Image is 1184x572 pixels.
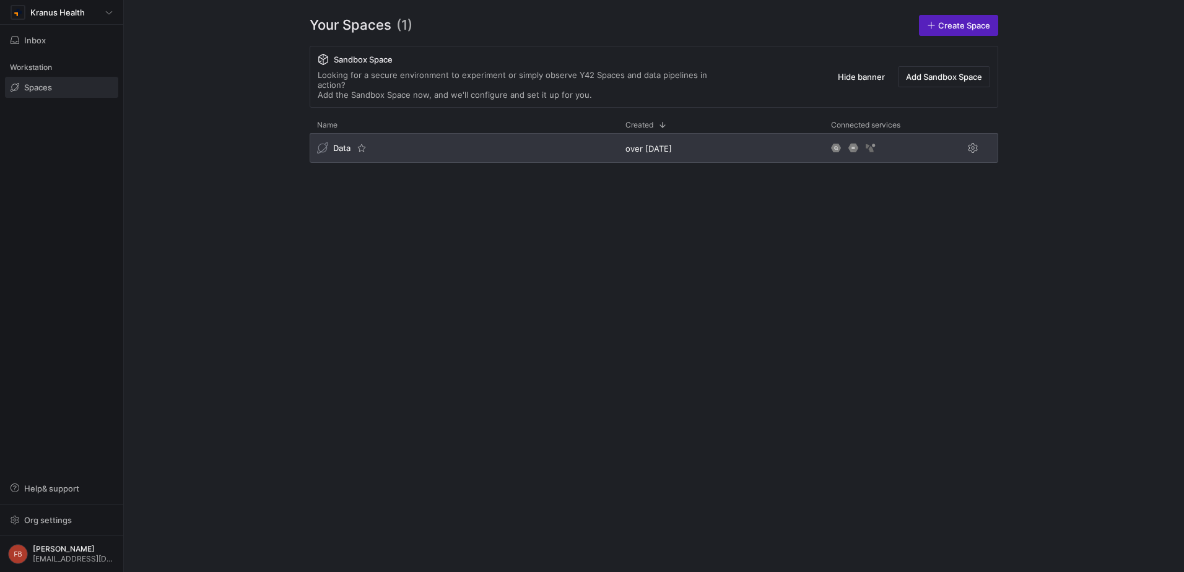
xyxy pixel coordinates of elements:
span: [PERSON_NAME] [33,545,115,553]
button: Hide banner [830,66,893,87]
a: Org settings [5,516,118,526]
span: Your Spaces [310,15,391,36]
span: Connected services [831,121,900,129]
span: Org settings [24,515,72,525]
span: Help & support [24,483,79,493]
button: Help& support [5,478,118,499]
button: Add Sandbox Space [898,66,990,87]
img: https://storage.googleapis.com/y42-prod-data-exchange/images/RPxujLVyfKs3dYbCaMXym8FJVsr3YB0cxJXX... [12,6,24,19]
a: Create Space [919,15,998,36]
button: FB[PERSON_NAME][EMAIL_ADDRESS][DOMAIN_NAME] [5,541,118,567]
span: (1) [396,15,412,36]
span: Add Sandbox Space [906,72,982,82]
div: Press SPACE to select this row. [310,133,998,168]
div: Looking for a secure environment to experiment or simply observe Y42 Spaces and data pipelines in... [318,70,733,100]
span: Sandbox Space [334,54,393,64]
span: Hide banner [838,72,885,82]
button: Inbox [5,30,118,51]
div: Workstation [5,58,118,77]
span: over [DATE] [625,144,672,154]
span: Kranus Health [30,7,85,17]
div: FB [8,544,28,564]
button: Org settings [5,509,118,531]
span: Create Space [938,20,990,30]
span: Spaces [24,82,52,92]
span: Inbox [24,35,46,45]
span: Data [333,143,350,153]
span: Created [625,121,653,129]
span: [EMAIL_ADDRESS][DOMAIN_NAME] [33,555,115,563]
span: Name [317,121,337,129]
a: Spaces [5,77,118,98]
